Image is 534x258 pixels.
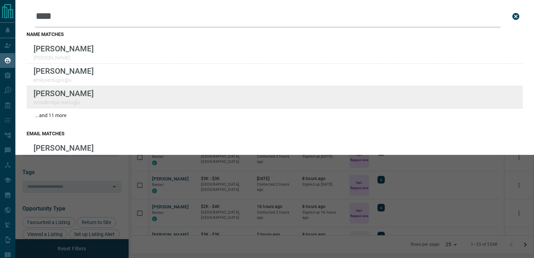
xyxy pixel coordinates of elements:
[27,31,523,37] h3: name matches
[34,55,94,60] p: [PERSON_NAME]
[27,131,523,136] h3: email matches
[34,154,94,160] p: [PERSON_NAME]
[34,89,94,98] p: [PERSON_NAME]
[34,143,94,152] p: [PERSON_NAME]
[34,77,94,83] p: emilyverdugxx@x
[27,108,523,122] div: ...and 11 more
[509,9,523,23] button: close search bar
[34,44,94,53] p: [PERSON_NAME]
[34,100,94,105] p: woodbridge.realxx@x
[34,66,94,76] p: [PERSON_NAME]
